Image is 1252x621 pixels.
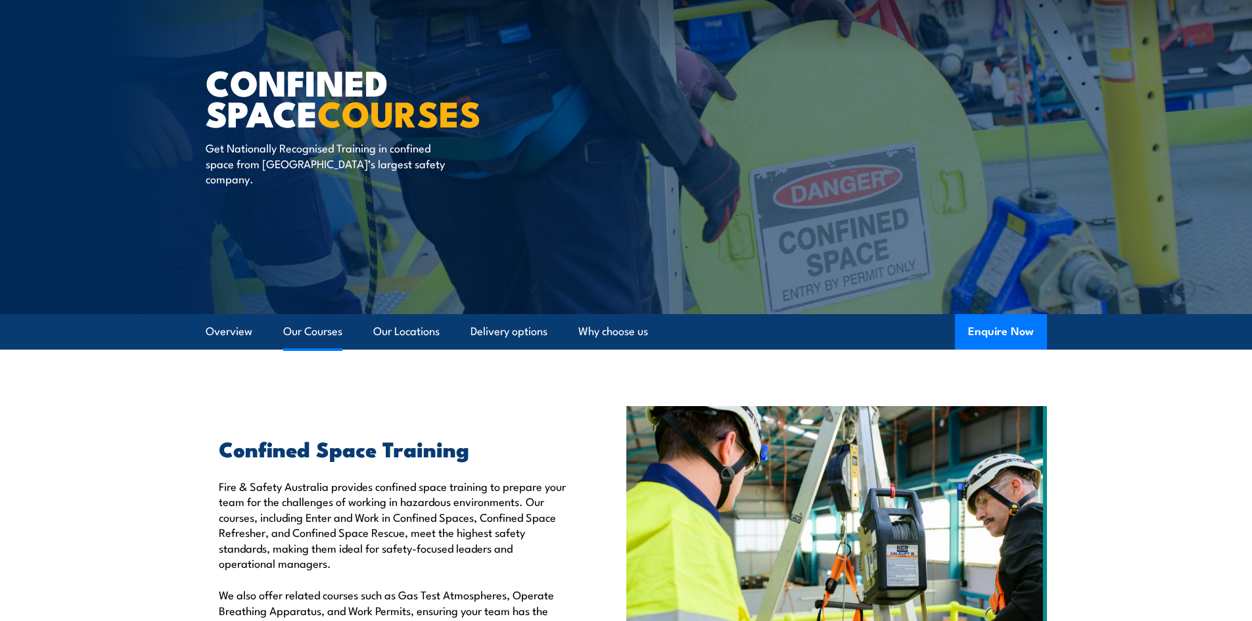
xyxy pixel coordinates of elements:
[219,439,566,457] h2: Confined Space Training
[219,478,566,570] p: Fire & Safety Australia provides confined space training to prepare your team for the challenges ...
[578,314,648,349] a: Why choose us
[955,314,1047,350] button: Enquire Now
[373,314,440,349] a: Our Locations
[471,314,547,349] a: Delivery options
[283,314,342,349] a: Our Courses
[206,314,252,349] a: Overview
[206,140,446,186] p: Get Nationally Recognised Training in confined space from [GEOGRAPHIC_DATA]’s largest safety comp...
[206,66,530,127] h1: Confined Space
[317,85,481,139] strong: COURSES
